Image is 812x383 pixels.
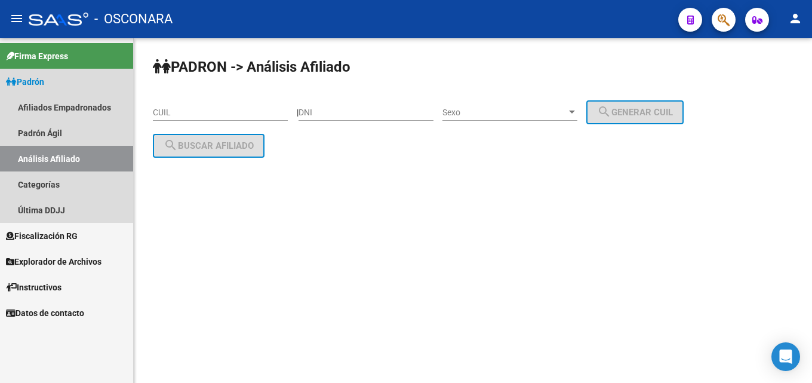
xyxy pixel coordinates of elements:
[586,100,684,124] button: Generar CUIL
[10,11,24,26] mat-icon: menu
[6,75,44,88] span: Padrón
[6,281,61,294] span: Instructivos
[164,140,254,151] span: Buscar afiliado
[297,108,693,117] div: |
[597,105,611,119] mat-icon: search
[164,138,178,152] mat-icon: search
[788,11,802,26] mat-icon: person
[6,307,84,320] span: Datos de contacto
[6,255,101,268] span: Explorador de Archivos
[6,229,78,243] span: Fiscalización RG
[442,108,567,118] span: Sexo
[597,107,673,118] span: Generar CUIL
[6,50,68,63] span: Firma Express
[153,59,350,75] strong: PADRON -> Análisis Afiliado
[153,134,264,158] button: Buscar afiliado
[771,342,800,371] div: Open Intercom Messenger
[94,6,173,32] span: - OSCONARA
